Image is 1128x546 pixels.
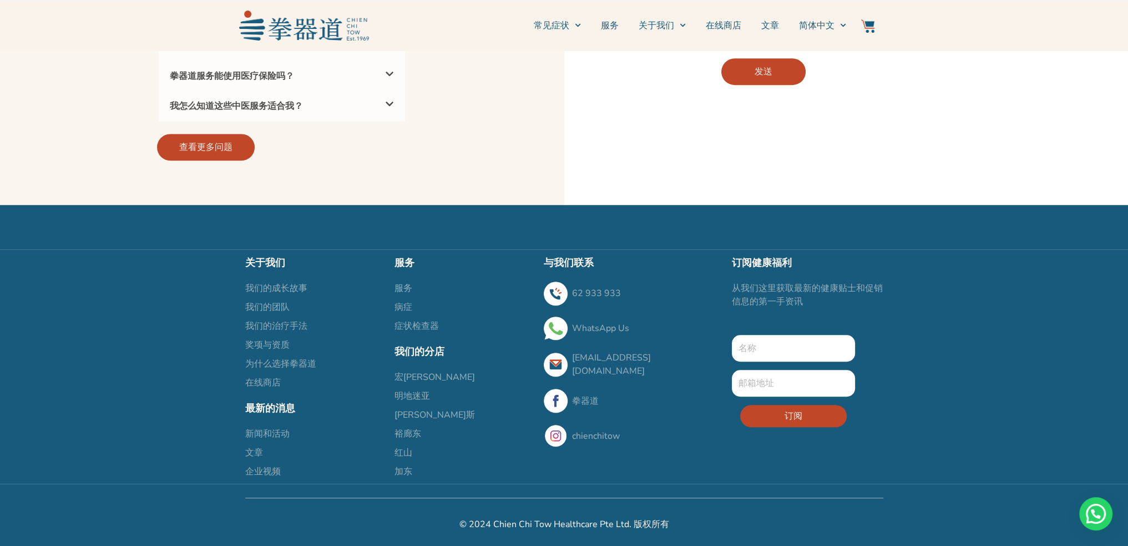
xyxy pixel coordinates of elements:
[740,405,847,427] button: 订阅
[245,319,307,333] span: 我们的治疗手法
[159,61,405,91] div: 拳器道服务能使用医疗保险吗？
[394,389,430,403] span: 明地迷亚
[394,370,533,384] a: 宏[PERSON_NAME]
[245,427,383,440] a: 新闻和活动
[861,19,874,33] img: Website Icon-03
[394,282,533,295] a: 服务
[785,409,802,423] span: 订阅
[755,65,772,78] span: 发送
[394,446,533,459] a: 红山
[245,300,290,314] span: 我们的团队
[572,430,620,442] a: chienchitow
[394,465,533,478] a: 加东
[732,255,883,271] h2: 订阅健康福利
[245,357,316,370] span: 为什么选择拳器道
[1079,497,1112,530] div: Need help? WhatsApp contact
[245,518,883,531] h2: © 2024 Chien Chi Tow Healthcare Pte Ltd. 版权所有
[394,344,533,359] h2: 我们的分店
[394,319,533,333] a: 症状检查器
[170,100,303,112] a: 我怎么知道这些中医服务适合我？
[394,465,412,478] span: 加东
[179,141,232,153] span: 查看更多问题
[732,282,883,308] p: 从我们这里获取最新的健康贴士和促销信息的第一手资讯
[394,282,412,295] span: 服务
[245,282,307,295] span: 我们的成长故事
[245,282,383,295] a: 我们的成长故事
[394,427,533,440] a: 裕廊东
[394,427,421,440] span: 裕廊东
[394,408,475,422] span: [PERSON_NAME]斯
[245,446,383,459] a: 文章
[572,322,629,334] a: WhatsApp Us
[394,389,533,403] a: 明地迷亚
[245,357,383,370] a: 为什么选择拳器道
[245,376,383,389] a: 在线商店
[245,465,281,478] span: 企业视频
[245,400,383,416] h2: 最新的消息
[170,40,294,52] a: 拳器道手机应用程序能做什么？
[245,338,383,352] a: 奖项与资质
[394,255,533,271] h2: 服务
[761,12,779,39] a: 文章
[245,446,263,459] span: 文章
[245,427,290,440] span: 新闻和活动
[157,134,255,161] a: 查看更多问题
[639,12,686,39] a: 关于我们
[601,12,619,39] a: 服务
[245,465,383,478] a: 企业视频
[245,300,383,314] a: 我们的团队
[375,12,846,39] nav: Menu
[245,376,281,389] span: 在线商店
[159,91,405,121] div: 我怎么知道这些中医服务适合我？
[732,370,856,397] input: 邮箱地址
[245,255,383,271] h2: 关于我们
[394,300,412,314] span: 病症
[394,319,439,333] span: 症状检查器
[245,319,383,333] a: 我们的治疗手法
[394,446,412,459] span: 红山
[544,255,721,271] h2: 与我们联系
[572,352,651,377] a: [EMAIL_ADDRESS][DOMAIN_NAME]
[706,12,741,39] a: 在线商店
[394,300,533,314] a: 病症
[732,335,856,435] form: 新的表格
[534,12,581,39] a: 常见症状
[799,19,834,32] span: 简体中文
[394,370,475,384] span: 宏[PERSON_NAME]
[394,408,533,422] a: [PERSON_NAME]斯
[572,287,621,299] a: 62 933 933
[732,335,856,362] input: 名称
[572,395,599,407] a: 拳器道
[170,70,294,82] a: 拳器道服务能使用医疗保险吗？
[721,58,806,85] button: 发送
[245,338,290,352] span: 奖项与资质
[799,12,846,39] a: 切换到简体中文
